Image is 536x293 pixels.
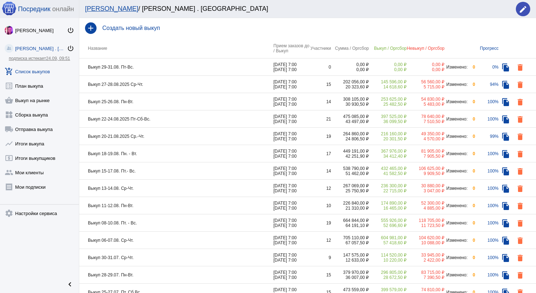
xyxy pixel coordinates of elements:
[407,79,445,84] div: 56 560,00 ₽
[468,151,475,156] div: 0
[445,272,468,277] div: Изменено:
[331,240,369,245] div: 67 057,50 ₽
[445,186,468,191] div: Изменено:
[309,58,331,76] td: 0
[445,82,468,87] div: Изменено:
[369,79,407,84] div: 145 596,00 ₽
[331,223,369,228] div: 64 191,10 ₽
[331,79,369,84] div: 202 056,00 ₽
[79,58,273,76] td: Выкуп 29-31.08. Пт-Вс.
[369,38,407,58] th: Выкуп / Оргсбор
[501,236,510,245] mat-icon: file_copy
[5,26,13,35] img: 73xLq58P2BOqs-qIllg3xXCtabieAB0OMVER0XTxHpc0AjG-Rb2SSuXsq4It7hEfqgBcQNho.jpg
[369,258,407,263] div: 10 220,00 ₽
[2,1,16,16] img: apple-icon-60x60.png
[331,38,369,58] th: Сумма / Оргсбор
[309,266,331,284] td: 15
[273,266,309,284] td: [DATE] 7:00 [DATE] 7:00
[79,38,273,58] th: Название
[475,162,499,180] td: 100%
[369,67,407,72] div: 0,00 ₽
[331,67,369,72] div: 0,00 ₽
[501,219,510,228] mat-icon: file_copy
[79,110,273,128] td: Выкуп 22-24.08.2025 Пт-Сб-Вс.
[273,180,309,197] td: [DATE] 7:00 [DATE] 7:00
[369,84,407,89] div: 14 618,60 ₽
[369,223,407,228] div: 52 696,60 ₽
[46,56,70,61] span: 24.09, 09:51
[445,203,468,208] div: Изменено:
[5,67,13,76] mat-icon: add_shopping_cart
[331,183,369,188] div: 267 069,00 ₽
[273,197,309,214] td: [DATE] 7:00 [DATE] 7:00
[331,84,369,89] div: 20 323,60 ₽
[67,45,74,52] mat-icon: power_settings_new
[273,145,309,162] td: [DATE] 7:00 [DATE] 7:00
[475,180,499,197] td: 100%
[516,115,524,124] mat-icon: delete
[407,223,445,228] div: 11 723,50 ₽
[516,219,524,228] mat-icon: delete
[15,28,67,33] div: [PERSON_NAME]
[407,38,445,58] th: Невыкуп / Оргсбор
[445,220,468,226] div: Изменено:
[501,63,510,72] mat-icon: file_copy
[67,27,74,34] mat-icon: power_settings_new
[309,214,331,232] td: 19
[331,218,369,223] div: 664 844,00 ₽
[5,110,13,119] mat-icon: widgets
[468,65,475,70] div: 0
[369,183,407,188] div: 236 300,00 ₽
[407,149,445,154] div: 81 905,00 ₽
[5,183,13,191] mat-icon: receipt
[475,249,499,266] td: 100%
[331,154,369,159] div: 42 251,90 ₽
[5,154,13,162] mat-icon: local_atm
[369,166,407,171] div: 432 465,00 ₽
[475,214,499,232] td: 100%
[407,166,445,171] div: 106 625,00 ₽
[79,232,273,249] td: Выкуп 06-07.08. Ср-Чт.
[369,114,407,119] div: 397 525,00 ₽
[5,44,13,53] img: community_200.png
[79,180,273,197] td: Выкуп 13-14.08. Ср-Чт.
[445,99,468,104] div: Изменено:
[309,162,331,180] td: 14
[79,93,273,110] td: Выкуп 25-26.08. Пн-Вт.
[331,253,369,258] div: 147 575,00 ₽
[79,197,273,214] td: Выкуп 11-12.08. Пн-Вт.
[445,238,468,243] div: Изменено:
[273,110,309,128] td: [DATE] 7:00 [DATE] 7:00
[331,166,369,171] div: 538 790,00 ₽
[5,96,13,105] mat-icon: shopping_basket
[273,214,309,232] td: [DATE] 7:00 [DATE] 7:00
[407,287,445,292] div: 74 810,00 ₽
[501,80,510,89] mat-icon: file_copy
[475,58,499,76] td: 0%
[369,270,407,275] div: 296 805,00 ₽
[445,169,468,174] div: Изменено:
[407,206,445,211] div: 4 885,00 ₽
[369,149,407,154] div: 367 976,00 ₽
[445,134,468,139] div: Изменено:
[407,201,445,206] div: 52 300,00 ₽
[468,220,475,226] div: 0
[475,38,499,58] th: Прогресс
[407,84,445,89] div: 5 715,00 ₽
[369,253,407,258] div: 114 520,00 ₽
[475,266,499,284] td: 100%
[331,149,369,154] div: 449 191,00 ₽
[369,201,407,206] div: 174 890,00 ₽
[369,188,407,193] div: 22 715,00 ₽
[369,154,407,159] div: 34 412,40 ₽
[79,128,273,145] td: Выкуп 20-21.08.2025 Ср.-Чт.
[309,180,331,197] td: 12
[331,171,369,176] div: 51 462,00 ₽
[501,254,510,262] mat-icon: file_copy
[516,63,524,72] mat-icon: delete
[369,102,407,107] div: 25 482,50 ₽
[331,114,369,119] div: 475 085,00 ₽
[445,151,468,156] div: Изменено:
[309,38,331,58] th: Участники
[369,119,407,124] div: 36 099,50 ₽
